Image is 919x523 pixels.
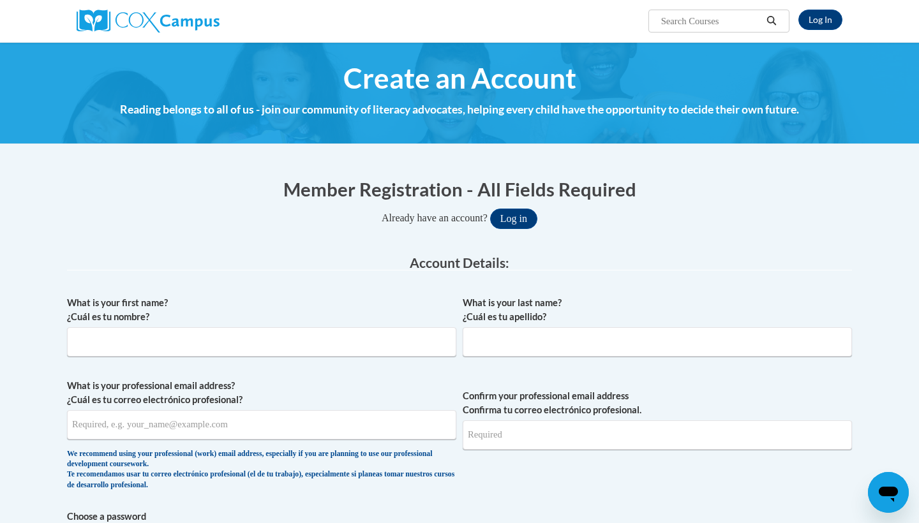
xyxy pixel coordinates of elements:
input: Required [463,420,852,450]
label: What is your last name? ¿Cuál es tu apellido? [463,296,852,324]
button: Search [762,13,781,29]
iframe: Button to launch messaging window [868,472,909,513]
input: Metadata input [67,327,456,357]
span: Already have an account? [382,212,488,223]
div: We recommend using your professional (work) email address, especially if you are planning to use ... [67,449,456,491]
span: Account Details: [410,254,509,270]
label: What is your first name? ¿Cuál es tu nombre? [67,296,456,324]
button: Log in [490,209,537,229]
label: What is your professional email address? ¿Cuál es tu correo electrónico profesional? [67,379,456,407]
input: Metadata input [67,410,456,439]
input: Metadata input [463,327,852,357]
label: Confirm your professional email address Confirma tu correo electrónico profesional. [463,389,852,417]
span: Create an Account [343,61,576,95]
img: Cox Campus [77,10,220,33]
h1: Member Registration - All Fields Required [67,176,852,202]
h4: Reading belongs to all of us - join our community of literacy advocates, helping every child have... [67,101,852,118]
input: Search Courses [660,13,762,29]
a: Log In [798,10,842,30]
